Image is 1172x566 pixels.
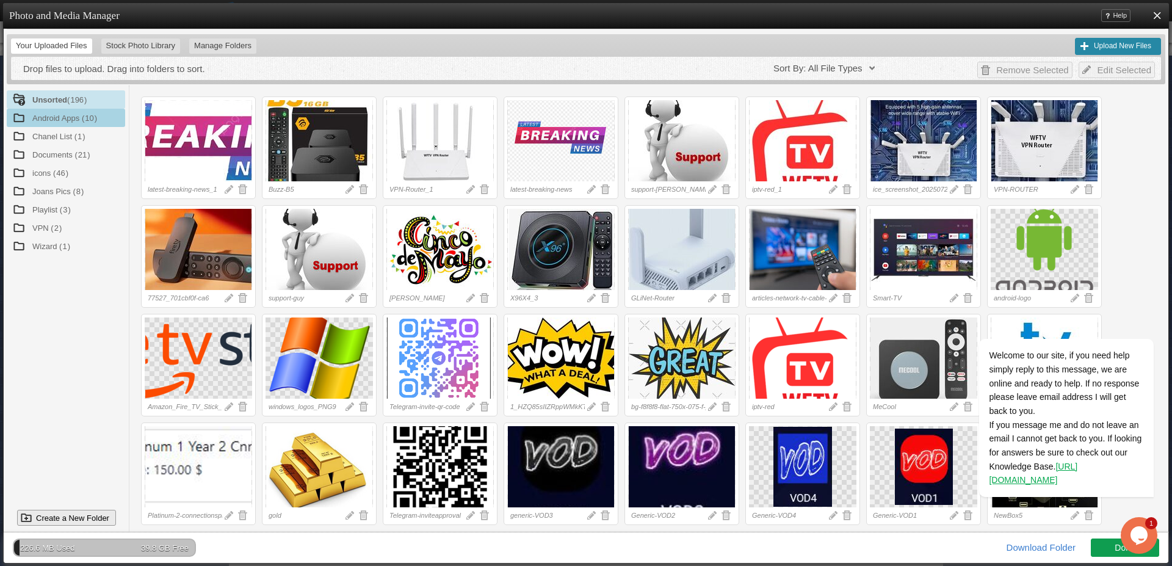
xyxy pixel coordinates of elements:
[345,184,355,194] a: Edit File
[63,205,67,214] span: 3
[1121,517,1160,554] iframe: chat widget
[751,293,827,303] em: articles-network-tv-cable-streaming-sq
[745,423,860,525] li: Generic-VOD4
[27,148,90,159] span: ( )
[345,510,355,520] a: Edit File
[383,96,497,199] li: VPN-Router_1
[866,314,981,416] li: MeCool
[32,169,51,178] span: icons
[78,150,87,159] span: 21
[13,185,25,197] img: Folder_closed
[85,114,93,123] span: 10
[267,293,343,303] em: support-guy
[751,402,827,412] em: iptv-red
[466,293,476,303] a: Edit File
[993,510,1068,520] em: NewBox5
[630,402,706,412] em: bg-f8f8f8-flat-750x-075-f-pad-750x1000-f8f8f8
[1070,184,1080,194] a: Edit File
[630,510,706,520] em: Generic-VOD2
[1079,62,1155,78] a: Edit Selected
[32,223,49,233] span: VPN
[146,293,222,303] em: 77527_701cbf0f-ca6
[745,96,860,199] li: iptv-red_1
[509,184,585,194] em: latest-breaking-news
[27,239,70,251] span: ( )
[23,63,205,74] span: Drop files to upload. Drag into folders to sort.
[1070,510,1080,520] a: Edit File
[751,184,827,194] em: iptv-red_1
[78,132,82,141] span: 1
[866,205,981,308] li: Smart-TV
[32,95,67,104] span: Unsorted
[70,95,84,104] span: 196
[1151,9,1163,21] a: X
[466,510,476,520] a: Edit File
[745,314,860,416] li: iptv-red
[141,205,256,308] li: 77527_701cbf0f-ca6
[383,205,497,308] li: Cinco-de-mayo
[262,423,377,525] li: gold
[17,510,116,526] a: Create a New Folder
[224,293,234,303] a: Edit File
[383,423,497,525] li: Telegram-inviteapproval
[189,38,256,54] a: Manage Folders
[587,402,596,412] a: Edit File
[32,150,73,159] span: Documents
[940,229,1160,511] iframe: chat widget
[27,129,85,141] span: ( )
[866,96,981,199] li: ice_screenshot_20250720-065536
[872,510,947,520] em: Generic-VOD1
[828,293,838,303] a: Edit File
[54,223,59,233] span: 2
[62,242,67,251] span: 1
[1101,9,1130,22] a: Help
[13,148,25,161] img: Folder_closed
[509,510,585,520] em: generic-VOD3
[624,96,739,199] li: support-guy-Small
[872,293,947,303] em: Smart-TV
[987,205,1102,308] li: android-logo
[345,293,355,303] a: Edit File
[872,184,947,194] em: ice_screenshot_20250720-065536
[146,402,222,412] em: Amazon_Fire_TV_Stick_logo
[987,96,1102,199] li: VPN-ROUTER
[587,184,596,194] a: Edit File
[76,187,81,196] span: 8
[13,203,25,216] img: Folder_closed
[13,112,25,124] img: Folder_closed
[262,314,377,416] li: windows_logos_PNG9
[106,41,175,50] span: Stock Photo Library
[388,293,464,303] em: [PERSON_NAME]
[1075,38,1161,55] a: Upload New Files
[872,402,947,412] em: MeCool
[504,205,618,308] li: X96X4_3
[977,62,1072,78] a: Remove Selected
[32,242,57,251] span: Wizard
[466,402,476,412] a: Edit File
[262,205,377,308] li: support-guy
[751,510,827,520] em: Generic-VOD4
[949,184,959,194] a: Edit File
[504,423,618,525] li: generic-VOD3
[828,510,838,520] a: Edit File
[11,38,92,54] a: Your Uploaded Files
[993,184,1068,194] em: VPN-ROUTER
[27,221,62,233] span: ( )
[630,293,706,303] em: GLiNet-Router
[630,184,706,194] em: support-[PERSON_NAME]
[13,93,25,106] img: Unsorted_folder_open
[707,510,717,520] a: Edit File
[13,240,25,252] img: Folder_closed
[27,166,68,178] span: ( )
[56,169,65,178] span: 46
[27,111,97,123] span: ( )
[388,184,464,194] em: VPN-Router_1
[828,402,838,412] a: Edit File
[146,510,222,520] em: Platinum-2-connectionspng_1
[949,510,959,520] a: Edit File
[224,184,234,194] a: Edit File
[101,38,180,54] a: Stock Photo Library
[587,510,596,520] a: Edit File
[13,222,25,234] img: Folder_closed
